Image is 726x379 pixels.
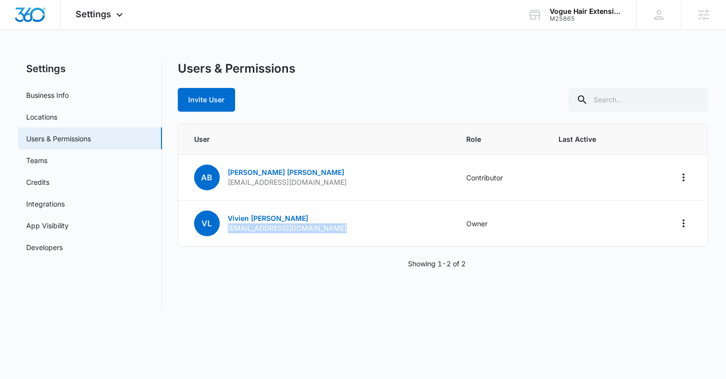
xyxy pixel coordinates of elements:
[26,112,57,122] a: Locations
[676,215,691,231] button: Actions
[194,165,220,190] span: AB
[178,61,295,76] h1: Users & Permissions
[194,211,220,236] span: VL
[26,133,91,144] a: Users & Permissions
[454,155,547,201] td: Contributor
[550,7,622,15] div: account name
[568,88,708,112] input: Search...
[550,15,622,22] div: account id
[26,199,65,209] a: Integrations
[194,134,443,144] span: User
[26,90,69,100] a: Business Info
[228,168,344,176] a: [PERSON_NAME] [PERSON_NAME]
[228,214,308,222] a: Vivien [PERSON_NAME]
[559,134,629,144] span: Last Active
[76,9,111,19] span: Settings
[228,177,347,187] p: [EMAIL_ADDRESS][DOMAIN_NAME]
[454,201,547,247] td: Owner
[26,242,63,253] a: Developers
[676,169,691,185] button: Actions
[194,173,220,182] a: AB
[26,155,47,166] a: Teams
[228,223,347,233] p: [EMAIL_ADDRESS][DOMAIN_NAME]
[178,95,235,104] a: Invite User
[194,219,220,228] a: VL
[26,220,69,231] a: App Visibility
[26,177,49,187] a: Credits
[178,88,235,112] button: Invite User
[18,61,162,76] h2: Settings
[466,134,535,144] span: Role
[408,258,466,269] p: Showing 1-2 of 2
